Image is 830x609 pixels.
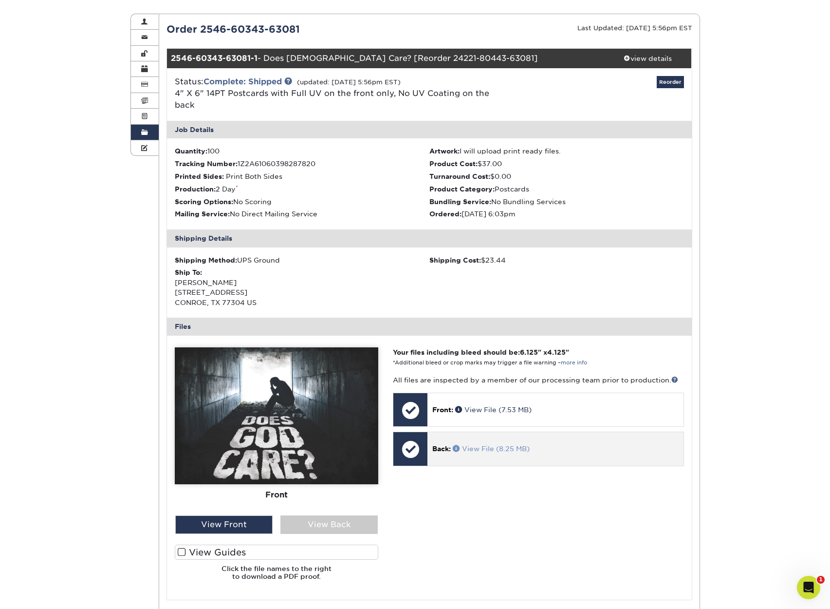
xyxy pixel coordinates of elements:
div: $23.44 [429,255,684,265]
strong: 2546-60343-63081-1 [171,54,258,63]
div: Order 2546-60343-63081 [159,22,429,37]
span: Front: [432,406,453,414]
strong: Artwork: [429,147,460,155]
span: 4.125 [547,348,566,356]
small: Last Updated: [DATE] 5:56pm EST [577,24,692,32]
strong: Product Cost: [429,160,478,168]
h6: Click the file names to the right to download a PDF proof. [175,565,378,589]
li: No Scoring [175,197,429,207]
div: view details [604,54,692,63]
div: Shipping Details [167,229,692,247]
li: 2 Day [175,184,429,194]
a: Complete: Shipped [203,77,282,86]
div: View Back [280,515,378,534]
li: No Bundling Services [429,197,684,207]
a: View File (8.25 MB) [453,445,530,453]
strong: Ship To: [175,268,202,276]
div: [PERSON_NAME] [STREET_ADDRESS] CONROE, TX 77304 US [175,267,429,307]
strong: Shipping Method: [175,256,237,264]
strong: Your files including bleed should be: " x " [393,348,569,356]
a: View File (7.53 MB) [455,406,532,414]
strong: Tracking Number: [175,160,238,168]
strong: Bundling Service: [429,198,491,206]
span: 6.125 [520,348,538,356]
a: view details [604,49,692,68]
div: - Does [DEMOGRAPHIC_DATA] Care? [Reorder 24221-80443-63081] [167,49,604,68]
div: UPS Ground [175,255,429,265]
strong: Product Category: [429,185,495,193]
li: Postcards [429,184,684,194]
iframe: Google Customer Reviews [2,579,83,606]
div: View Front [175,515,273,534]
strong: Ordered: [429,210,461,218]
strong: Quantity: [175,147,207,155]
li: [DATE] 6:03pm [429,209,684,219]
div: Job Details [167,121,692,138]
label: View Guides [175,545,378,560]
p: All files are inspected by a member of our processing team prior to production. [393,375,683,385]
span: 1Z2A61060398287820 [238,160,315,168]
strong: Turnaround Cost: [429,172,490,180]
li: 100 [175,146,429,156]
li: I will upload print ready files. [429,146,684,156]
span: 1 [817,576,825,584]
strong: Shipping Cost: [429,256,481,264]
a: Reorder [657,76,684,88]
li: No Direct Mailing Service [175,209,429,219]
strong: Mailing Service: [175,210,230,218]
small: *Additional bleed or crop marks may trigger a file warning – [393,360,587,366]
strong: Scoring Options: [175,198,233,206]
div: Files [167,318,692,335]
strong: Production: [175,185,216,193]
small: (updated: [DATE] 5:56pm EST) [297,78,401,86]
a: more info [561,360,587,366]
li: $37.00 [429,159,684,169]
iframe: Intercom live chat [797,576,820,599]
span: Back: [432,445,451,453]
div: Front [175,484,378,506]
div: Status: [167,76,516,111]
span: 4" X 6" 14PT Postcards with Full UV on the front only, No UV Coating on the back [175,89,489,110]
span: Print Both Sides [226,172,282,180]
li: $0.00 [429,171,684,181]
strong: Printed Sides: [175,172,224,180]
